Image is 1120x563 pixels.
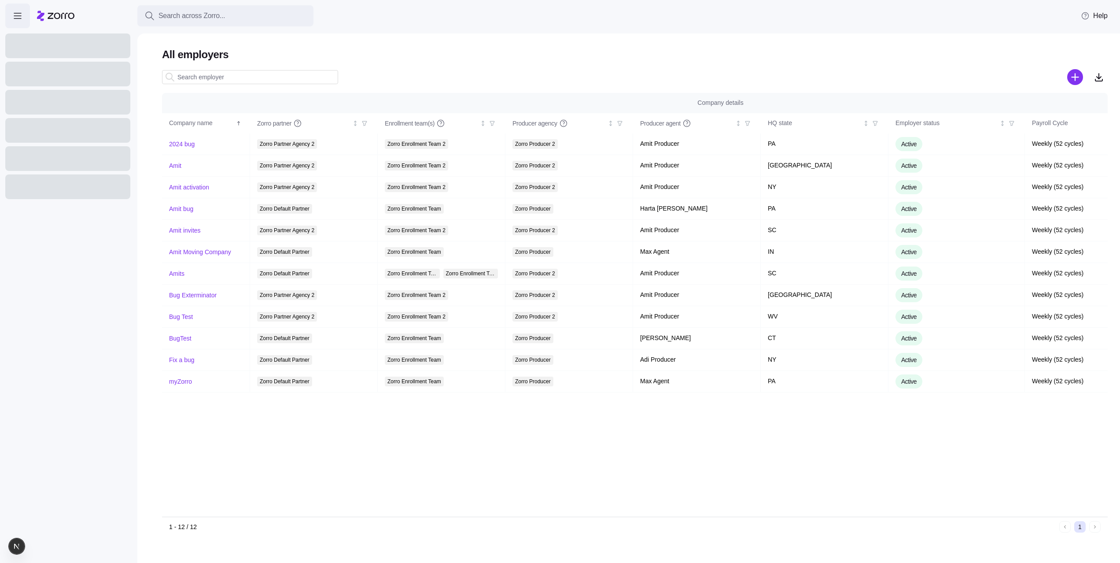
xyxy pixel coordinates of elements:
span: Zorro Default Partner [260,269,309,278]
div: Sorted ascending [236,120,242,126]
span: Zorro Default Partner [260,333,309,343]
span: Help [1081,11,1108,21]
th: Company nameSorted ascending [162,113,250,133]
button: Next page [1089,521,1101,533]
span: Zorro Enrollment Team 2 [387,312,446,322]
span: Enrollment team(s) [385,119,435,128]
span: Active [901,378,917,385]
td: CT [761,328,888,349]
span: Zorro Producer 2 [515,226,555,235]
a: Bug Test [169,312,193,321]
span: Zorro Producer [515,377,551,386]
h1: All employers [162,48,1108,61]
span: Zorro Enrollment Team [387,355,441,365]
a: Bug Exterminator [169,291,217,300]
span: Zorro Enrollment Team 2 [446,269,496,278]
th: Producer agentNot sorted [633,113,761,133]
span: Zorro Producer [515,247,551,257]
div: Not sorted [863,120,869,126]
span: Zorro Producer 2 [515,269,555,278]
a: Amit [169,161,181,170]
div: 1 - 12 / 12 [169,522,1056,531]
th: Employer statusNot sorted [888,113,1025,133]
a: Fix a bug [169,356,195,364]
span: Zorro Default Partner [260,204,309,214]
span: Zorro partner [257,119,291,128]
td: PA [761,198,888,220]
span: Zorro Partner Agency 2 [260,290,314,300]
td: Amit Producer [633,155,761,177]
span: Zorro Producer 2 [515,290,555,300]
span: Zorro Partner Agency 2 [260,312,314,322]
td: [PERSON_NAME] [633,328,761,349]
td: NY [761,177,888,198]
span: Active [901,356,917,363]
button: 1 [1074,521,1086,533]
span: Zorro Enrollment Team 2 [387,161,446,170]
span: Zorro Enrollment Team [387,204,441,214]
svg: add icon [1067,69,1083,85]
button: Search across Zorro... [137,5,313,26]
span: Active [901,227,917,234]
span: Zorro Producer 2 [515,139,555,149]
span: Zorro Partner Agency 2 [260,139,314,149]
span: Producer agency [512,119,557,128]
td: PA [761,133,888,155]
div: Employer status [895,119,998,128]
td: Amit Producer [633,263,761,285]
span: Active [901,205,917,212]
span: Zorro Producer [515,333,551,343]
span: Producer agent [640,119,681,128]
th: Producer agencyNot sorted [505,113,633,133]
span: Zorro Partner Agency 2 [260,182,314,192]
th: Enrollment team(s)Not sorted [378,113,505,133]
div: Not sorted [480,120,486,126]
span: Zorro Default Partner [260,355,309,365]
span: Zorro Default Partner [260,377,309,386]
a: Amit invites [169,226,201,235]
a: BugTest [169,334,192,343]
a: 2024 bug [169,140,195,148]
span: Active [901,248,917,256]
span: Zorro Enrollment Team 2 [387,139,446,149]
td: Max Agent [633,241,761,263]
td: WV [761,306,888,328]
span: Zorro Partner Agency 2 [260,161,314,170]
span: Zorro Enrollment Team [387,247,441,257]
span: Active [901,292,917,299]
td: IN [761,241,888,263]
span: Active [901,313,917,320]
span: Zorro Producer 2 [515,161,555,170]
span: Zorro Partner Agency 2 [260,226,314,235]
td: [GEOGRAPHIC_DATA] [761,285,888,306]
div: Not sorted [608,120,614,126]
a: myZorro [169,377,192,386]
td: SC [761,220,888,241]
td: Amit Producer [633,285,761,306]
a: Amit bug [169,204,193,213]
a: Amits [169,269,184,278]
td: Amit Producer [633,133,761,155]
span: Active [901,184,917,191]
span: Zorro Enrollment Team [387,377,441,386]
span: Zorro Enrollment Team 2 [387,290,446,300]
th: Zorro partnerNot sorted [250,113,378,133]
span: Zorro Producer 2 [515,312,555,322]
td: Amit Producer [633,306,761,328]
span: Search across Zorro... [158,11,225,22]
td: Amit Producer [633,177,761,198]
td: [GEOGRAPHIC_DATA] [761,155,888,177]
a: Amit activation [169,183,209,192]
div: Not sorted [352,120,358,126]
span: Zorro Enrollment Team [387,333,441,343]
span: Zorro Enrollment Team 2 [387,226,446,235]
span: Active [901,335,917,342]
span: Active [901,141,917,148]
span: Active [901,162,917,169]
div: HQ state [768,119,861,128]
td: Adi Producer [633,349,761,371]
td: Amit Producer [633,220,761,241]
a: Amit Moving Company [169,248,231,256]
button: Previous page [1059,521,1071,533]
td: Harta [PERSON_NAME] [633,198,761,220]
